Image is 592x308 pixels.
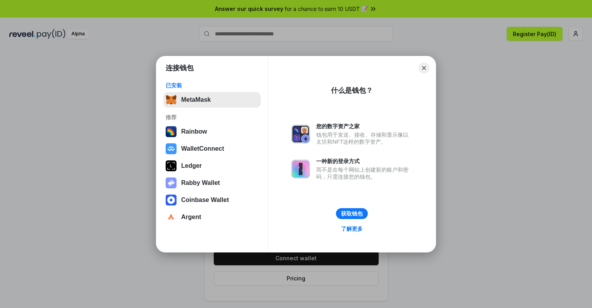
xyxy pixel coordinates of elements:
button: WalletConnect [163,141,261,157]
div: 而不是在每个网站上创建新的账户和密码，只需连接您的钱包。 [316,166,412,180]
div: Argent [181,214,201,221]
button: 获取钱包 [336,208,368,219]
div: Rabby Wallet [181,179,220,186]
div: 什么是钱包？ [331,86,373,95]
div: 推荐 [166,114,258,121]
img: svg+xml,%3Csvg%20width%3D%22120%22%20height%3D%22120%22%20viewBox%3D%220%200%20120%20120%22%20fil... [166,126,177,137]
button: Argent [163,209,261,225]
h1: 连接钱包 [166,63,194,73]
img: svg+xml,%3Csvg%20xmlns%3D%22http%3A%2F%2Fwww.w3.org%2F2000%2Fsvg%22%20width%3D%2228%22%20height%3... [166,160,177,171]
img: svg+xml,%3Csvg%20fill%3D%22none%22%20height%3D%2233%22%20viewBox%3D%220%200%2035%2033%22%20width%... [166,94,177,105]
div: Rainbow [181,128,207,135]
button: Close [419,63,429,73]
div: Ledger [181,162,202,169]
img: svg+xml,%3Csvg%20width%3D%2228%22%20height%3D%2228%22%20viewBox%3D%220%200%2028%2028%22%20fill%3D... [166,212,177,223]
div: WalletConnect [181,145,224,152]
button: Ledger [163,158,261,174]
button: MetaMask [163,92,261,108]
img: svg+xml,%3Csvg%20width%3D%2228%22%20height%3D%2228%22%20viewBox%3D%220%200%2028%2028%22%20fill%3D... [166,195,177,205]
div: MetaMask [181,96,211,103]
div: 钱包用于发送、接收、存储和显示像以太坊和NFT这样的数字资产。 [316,131,412,145]
div: Coinbase Wallet [181,197,229,204]
div: 了解更多 [341,225,363,232]
div: 您的数字资产之家 [316,123,412,130]
button: Rainbow [163,124,261,139]
img: svg+xml,%3Csvg%20width%3D%2228%22%20height%3D%2228%22%20viewBox%3D%220%200%2028%2028%22%20fill%3D... [166,143,177,154]
a: 了解更多 [336,224,367,234]
img: svg+xml,%3Csvg%20xmlns%3D%22http%3A%2F%2Fwww.w3.org%2F2000%2Fsvg%22%20fill%3D%22none%22%20viewBox... [166,177,177,188]
button: Rabby Wallet [163,175,261,191]
img: svg+xml,%3Csvg%20xmlns%3D%22http%3A%2F%2Fwww.w3.org%2F2000%2Fsvg%22%20fill%3D%22none%22%20viewBox... [291,160,310,178]
button: Coinbase Wallet [163,192,261,208]
div: 获取钱包 [341,210,363,217]
img: svg+xml,%3Csvg%20xmlns%3D%22http%3A%2F%2Fwww.w3.org%2F2000%2Fsvg%22%20fill%3D%22none%22%20viewBox... [291,125,310,143]
div: 一种新的登录方式 [316,158,412,165]
div: 已安装 [166,82,258,89]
